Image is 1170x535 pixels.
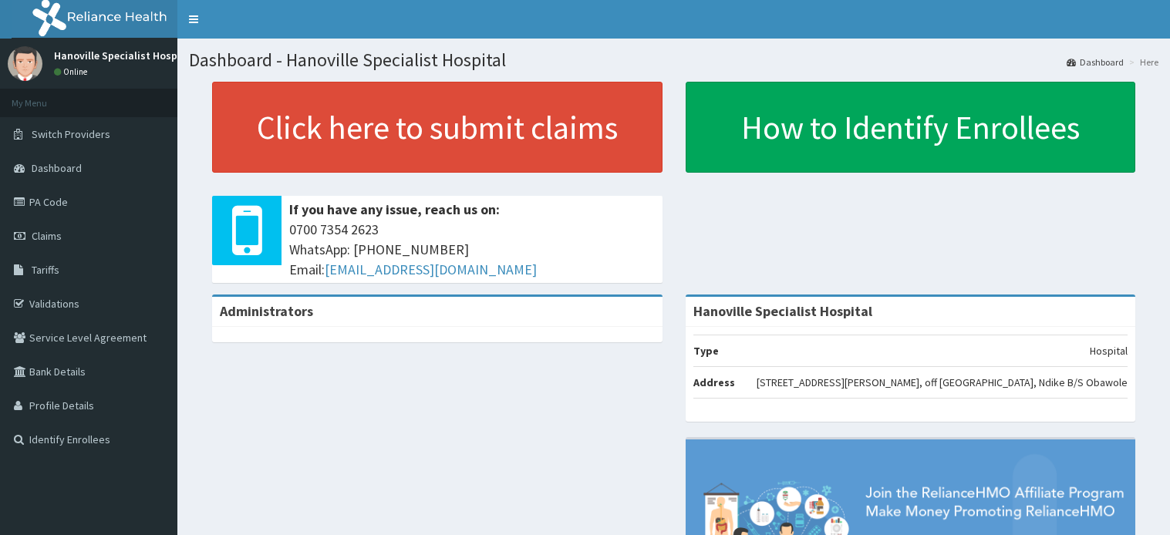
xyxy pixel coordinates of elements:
p: Hospital [1090,343,1128,358]
b: Administrators [220,302,313,320]
span: 0700 7354 2623 WhatsApp: [PHONE_NUMBER] Email: [289,220,655,279]
a: How to Identify Enrollees [686,82,1136,173]
a: Online [54,66,91,77]
a: [EMAIL_ADDRESS][DOMAIN_NAME] [325,261,537,278]
b: Type [693,344,719,358]
b: Address [693,375,735,389]
h1: Dashboard - Hanoville Specialist Hospital [189,50,1158,70]
a: Dashboard [1067,56,1124,69]
span: Claims [32,229,62,243]
a: Click here to submit claims [212,82,663,173]
li: Here [1125,56,1158,69]
p: [STREET_ADDRESS][PERSON_NAME], off [GEOGRAPHIC_DATA], Ndike B/S Obawole [757,375,1128,390]
img: User Image [8,46,42,81]
span: Switch Providers [32,127,110,141]
b: If you have any issue, reach us on: [289,200,500,218]
span: Tariffs [32,263,59,277]
p: Hanoville Specialist Hospital [54,50,194,61]
span: Dashboard [32,161,82,175]
strong: Hanoville Specialist Hospital [693,302,872,320]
